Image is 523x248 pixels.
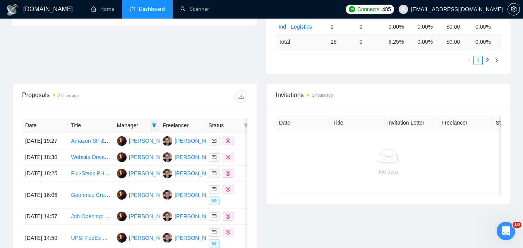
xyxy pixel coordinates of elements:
img: AS [117,233,127,243]
td: 0 [357,19,386,34]
span: Dashboard [139,6,165,12]
td: 16 [328,34,357,49]
img: YS [163,190,172,200]
img: YS [163,152,172,162]
a: AS[PERSON_NAME] [117,234,173,241]
a: Website Development and Booking Platform [71,154,177,160]
div: [PERSON_NAME] [129,212,173,221]
a: Ind - Logistics [279,24,312,30]
td: 0.00 % [472,34,501,49]
span: Status [209,121,240,130]
a: YS[PERSON_NAME] [163,154,219,160]
span: mail [212,214,216,219]
time: 2 hours ago [312,93,333,97]
span: filter [150,120,158,131]
span: Connects: [357,5,381,14]
td: Job Opening: Web Developer (Python/React) for an Ambitious Real Estate Project in Syria [68,209,113,225]
span: dollar [226,139,230,143]
td: [DATE] 19:27 [22,133,68,149]
a: AS[PERSON_NAME] [117,137,173,144]
button: left [464,56,473,65]
span: download [235,93,247,99]
th: Manager [114,118,159,133]
div: [PERSON_NAME] [175,153,219,161]
span: filter [152,123,156,128]
img: upwork-logo.png [349,6,355,12]
span: 485 [382,5,391,14]
a: Geofence Creation and GPS Data Integration Specialist [71,192,205,198]
a: YS[PERSON_NAME] [163,192,219,198]
td: Full-Stack PHP Laravel Web Developer for Care Management System [68,166,113,182]
li: 1 [473,56,483,65]
a: setting [508,6,520,12]
img: YS [163,136,172,146]
div: [PERSON_NAME] [129,153,173,161]
div: [PERSON_NAME] [129,234,173,242]
div: [PERSON_NAME] [129,137,173,145]
td: 0.00% [385,19,414,34]
td: 0 [357,34,386,49]
span: dashboard [130,6,135,12]
div: [PERSON_NAME] [175,234,219,242]
img: YS [163,169,172,178]
span: mail [212,230,216,234]
td: Total [276,34,328,49]
button: right [492,56,501,65]
td: 0.00% [472,19,501,34]
td: $ 0.00 [443,34,472,49]
span: mail [212,171,216,176]
span: left [466,58,471,63]
td: 0.00% [414,19,443,34]
a: UPS, FedEx and USPS Developer - Shipping Integration Experts Only Please [71,235,257,241]
a: Amazon SP & MWS API Integration Specialist [71,138,181,144]
img: logo [6,3,19,16]
img: YS [163,212,172,221]
span: mail [212,187,216,192]
span: mail [212,155,216,159]
li: Previous Page [464,56,473,65]
span: dollar [226,230,230,234]
th: Title [68,118,113,133]
td: [DATE] 18:25 [22,166,68,182]
span: dollar [226,214,230,219]
img: YS [163,233,172,243]
span: eye [212,241,216,246]
td: [DATE] 18:30 [22,149,68,166]
span: dollar [226,155,230,159]
span: dollar [226,187,230,192]
a: searchScanner [180,6,209,12]
img: AS [117,152,127,162]
td: $0.00 [443,19,472,34]
td: Website Development and Booking Platform [68,149,113,166]
th: Date [276,115,330,130]
img: AS [117,212,127,221]
td: 6.25 % [385,34,414,49]
li: Next Page [492,56,501,65]
span: filter [242,120,250,131]
td: [DATE] 16:06 [22,182,68,209]
img: AS [117,190,127,200]
div: [PERSON_NAME] [129,169,173,178]
div: [PERSON_NAME] [129,191,173,199]
iframe: Intercom live chat [497,222,515,240]
span: eye [212,198,216,203]
div: [PERSON_NAME] [175,169,219,178]
a: 2 [483,56,492,65]
div: Proposals [22,90,135,103]
span: Manager [117,121,149,130]
th: Title [330,115,384,130]
span: filter [243,123,248,128]
a: YS[PERSON_NAME] [163,213,219,219]
a: Full-Stack PHP Laravel Web Developer for Care Management System [71,170,239,176]
a: YS[PERSON_NAME] [163,137,219,144]
a: YS[PERSON_NAME] [163,234,219,241]
span: dollar [226,171,230,176]
td: 0 [328,19,357,34]
th: Date [22,118,68,133]
a: AS[PERSON_NAME] [117,213,173,219]
button: download [235,90,247,103]
div: No data [282,168,495,176]
span: mail [212,139,216,143]
a: AS[PERSON_NAME] [117,170,173,176]
button: setting [508,3,520,15]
